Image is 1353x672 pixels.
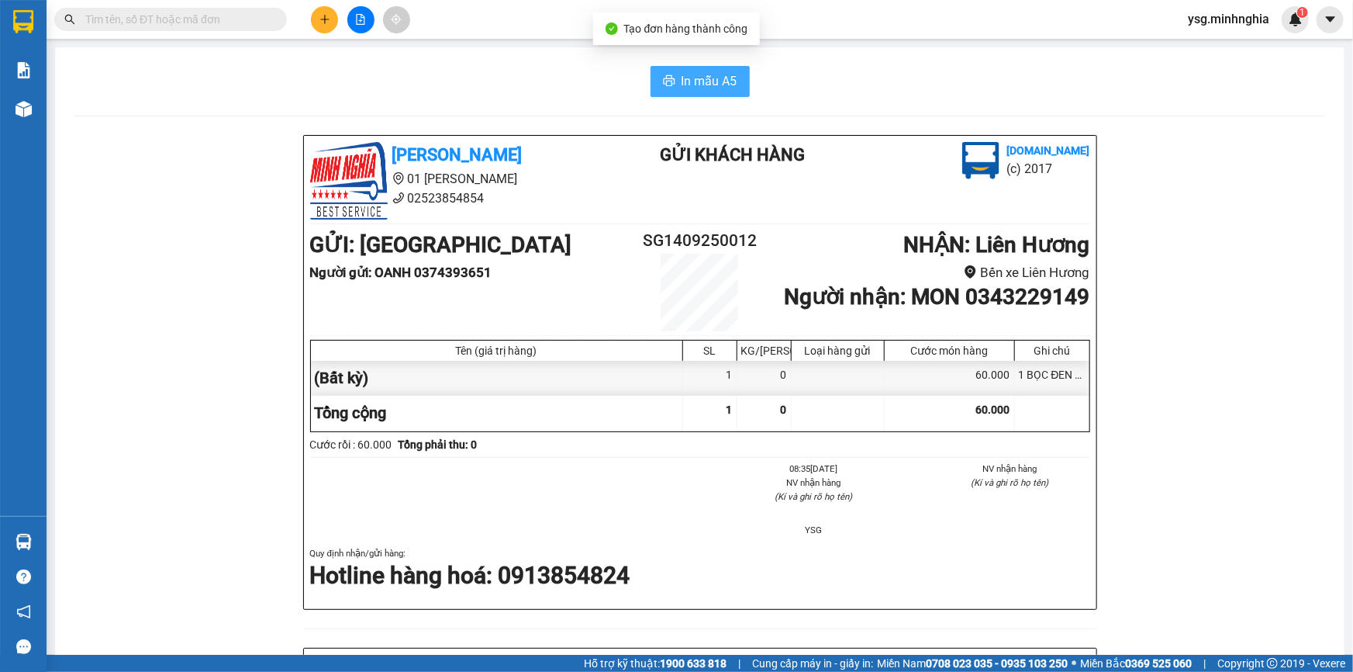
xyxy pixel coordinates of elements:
span: Tạo đơn hàng thành công [624,23,748,35]
span: Hỗ trợ kỹ thuật: [584,655,727,672]
span: 1 [727,404,733,416]
sup: 1 [1297,7,1308,18]
span: aim [391,14,402,25]
div: Ghi chú [1019,345,1086,357]
div: Cước rồi : 60.000 [310,436,392,453]
span: message [16,639,31,654]
span: ysg.minhnghia [1175,9,1282,29]
i: (Kí và ghi rõ họ tên) [775,491,852,502]
input: Tìm tên, số ĐT hoặc mã đơn [85,11,268,28]
b: [PERSON_NAME] [392,145,523,165]
div: Loại hàng gửi [796,345,880,357]
b: Người gửi : OANH 0374393651 [310,265,492,280]
div: 1 BỌC ĐEN QÁO+MÌ TÔM [1015,361,1089,396]
div: Tên (giá trị hàng) [315,345,678,357]
img: logo.jpg [962,142,999,179]
span: Miền Bắc [1080,655,1192,672]
li: NV nhận hàng [734,476,894,490]
div: Quy định nhận/gửi hàng : [310,546,1090,592]
span: file-add [355,14,366,25]
span: | [1203,655,1206,672]
img: warehouse-icon [16,101,32,117]
span: ⚪️ [1072,660,1076,667]
li: (c) 2017 [1007,159,1090,178]
span: search [64,14,75,25]
span: environment [964,265,977,279]
span: phone [392,192,405,204]
b: [PERSON_NAME] [89,10,219,29]
img: logo.jpg [7,7,85,85]
span: environment [392,172,405,185]
button: printerIn mẫu A5 [651,66,750,97]
li: NV nhận hàng [930,462,1090,476]
span: Miền Nam [877,655,1068,672]
span: Cung cấp máy in - giấy in: [752,655,873,672]
span: 1 [1300,7,1305,18]
span: plus [319,14,330,25]
span: printer [663,74,675,89]
b: [DOMAIN_NAME] [1007,144,1090,157]
span: question-circle [16,570,31,584]
strong: 1900 633 818 [660,657,727,670]
span: 60.000 [976,404,1010,416]
b: NHẬN : Liên Hương [903,232,1089,258]
span: Tổng cộng [315,404,387,422]
div: SL [687,345,733,357]
strong: Hotline hàng hoá: 0913854824 [310,562,630,589]
b: Gửi khách hàng [660,145,805,165]
b: GỬI : [GEOGRAPHIC_DATA] [310,232,572,258]
div: KG/[PERSON_NAME] [741,345,787,357]
img: icon-new-feature [1289,12,1303,26]
span: copyright [1267,658,1278,669]
span: environment [89,37,102,50]
i: (Kí và ghi rõ họ tên) [972,477,1049,488]
li: YSG [734,523,894,537]
b: GỬI : [GEOGRAPHIC_DATA] [7,97,269,123]
span: phone [89,57,102,69]
span: In mẫu A5 [682,71,737,91]
div: 0 [737,361,792,396]
li: 01 [PERSON_NAME] [310,169,599,189]
strong: 0708 023 035 - 0935 103 250 [926,657,1068,670]
li: 02523854854 [310,189,599,208]
div: 1 [683,361,737,396]
li: 08:35[DATE] [734,462,894,476]
img: logo.jpg [310,142,388,220]
div: 60.000 [885,361,1015,396]
span: caret-down [1324,12,1337,26]
span: notification [16,604,31,619]
span: check-circle [606,23,618,35]
span: 0 [781,404,787,416]
button: aim [383,6,410,33]
b: Người nhận : MON 0343229149 [784,284,1089,310]
img: warehouse-icon [16,534,32,550]
strong: 0369 525 060 [1125,657,1192,670]
span: | [738,655,740,672]
img: solution-icon [16,62,32,78]
button: plus [311,6,338,33]
li: 01 [PERSON_NAME] [7,34,295,54]
li: Bến xe Liên Hương [765,262,1089,283]
button: caret-down [1317,6,1344,33]
div: Cước món hàng [889,345,1010,357]
button: file-add [347,6,374,33]
img: logo-vxr [13,10,33,33]
div: (Bất kỳ) [311,361,683,396]
h2: SG1409250012 [635,228,765,254]
b: Tổng phải thu: 0 [399,438,478,451]
li: 02523854854 [7,54,295,73]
